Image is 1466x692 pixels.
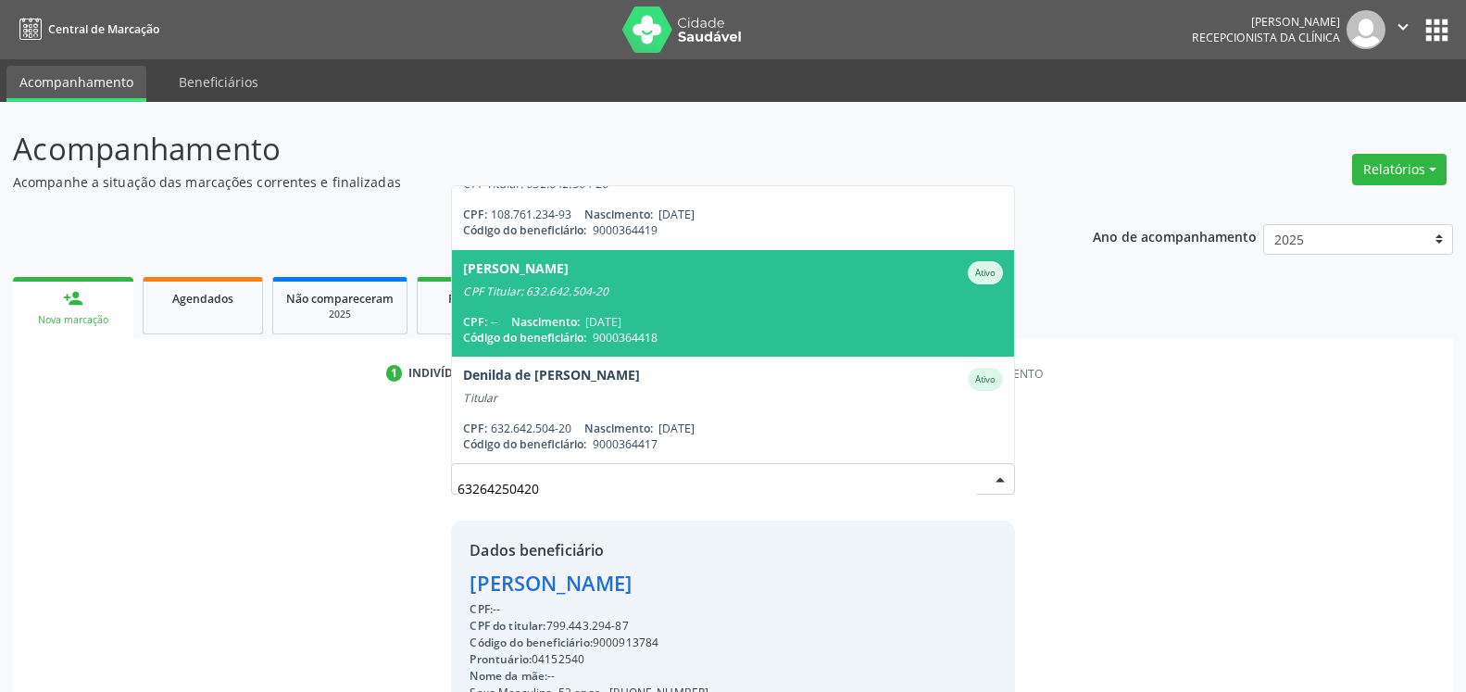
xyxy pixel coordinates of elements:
span: CPF do titular: [470,618,545,634]
span: CPF: [470,601,493,617]
div: 04152540 [470,651,925,668]
a: Central de Marcação [13,14,159,44]
div: Nova marcação [26,313,120,327]
small: Ativo [975,267,996,279]
span: Nascimento: [584,421,653,436]
div: CPF Titular: 632.642.504-20 [463,284,1002,299]
div: 632.642.504-20 [463,421,1002,436]
div: 9000913784 [470,635,925,651]
div: -- [463,314,1002,330]
span: 9000364417 [593,436,658,452]
span: [DATE] [658,421,695,436]
div: 2025 [431,308,523,321]
span: Não compareceram [286,291,394,307]
span: Código do beneficiário: [463,436,586,452]
div: -- [470,668,925,685]
div: person_add [63,288,83,308]
div: Indivíduo [408,365,470,382]
i:  [1393,17,1413,37]
button: apps [1421,14,1453,46]
div: [PERSON_NAME] [463,261,569,284]
div: [PERSON_NAME] [470,568,925,598]
span: [DATE] [658,207,695,222]
span: 9000364419 [593,222,658,238]
div: Dados beneficiário [470,539,925,561]
input: Busque por nome, código ou CPF [457,470,976,507]
span: Nome da mãe: [470,668,547,684]
span: Nascimento: [511,314,580,330]
small: Ativo [975,373,996,385]
p: Acompanhamento [13,126,1021,172]
p: Ano de acompanhamento [1093,224,1257,247]
div: 2025 [286,308,394,321]
div: Titular [463,391,1002,406]
div: 108.761.234-93 [463,207,1002,222]
div: -- [470,601,925,618]
a: Beneficiários [166,66,271,98]
div: Denilda de [PERSON_NAME] [463,368,640,391]
span: Código do beneficiário: [463,222,586,238]
div: [PERSON_NAME] [1192,14,1340,30]
span: [DATE] [585,314,621,330]
a: Acompanhamento [6,66,146,102]
span: Nascimento: [584,207,653,222]
span: 9000364418 [593,330,658,346]
span: Recepcionista da clínica [1192,30,1340,45]
img: img [1347,10,1385,49]
div: 799.443.294-87 [470,618,925,635]
span: Resolvidos [448,291,506,307]
span: CPF: [463,314,487,330]
span: CPF: [463,207,487,222]
span: Agendados [172,291,233,307]
button: Relatórios [1352,154,1447,185]
span: CPF: [463,421,487,436]
span: Código do beneficiário: [470,635,592,650]
div: 1 [386,365,403,382]
p: Acompanhe a situação das marcações correntes e finalizadas [13,172,1021,192]
span: Prontuário: [470,651,532,667]
span: Código do beneficiário: [463,330,586,346]
span: Central de Marcação [48,21,159,37]
button:  [1385,10,1421,49]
